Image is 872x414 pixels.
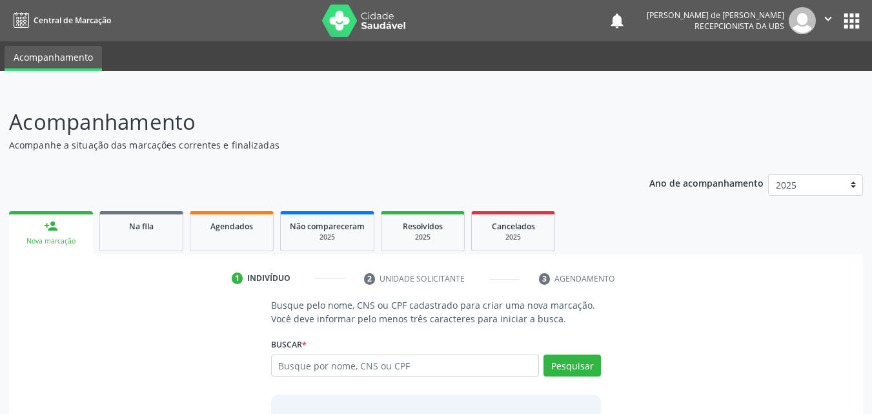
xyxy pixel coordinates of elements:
div: 1 [232,273,243,284]
a: Acompanhamento [5,46,102,71]
p: Acompanhamento [9,106,607,138]
div: 2025 [390,233,455,242]
span: Central de Marcação [34,15,111,26]
i:  [821,12,835,26]
p: Busque pelo nome, CNS ou CPF cadastrado para criar uma nova marcação. Você deve informar pelo men... [271,298,602,326]
div: Indivíduo [247,273,290,284]
input: Busque por nome, CNS ou CPF [271,355,540,377]
button: Pesquisar [543,355,601,377]
div: Nova marcação [18,236,84,246]
button: notifications [608,12,626,30]
p: Ano de acompanhamento [649,174,764,191]
div: [PERSON_NAME] de [PERSON_NAME] [647,10,784,21]
div: person_add [44,219,58,233]
span: Cancelados [492,221,535,232]
a: Central de Marcação [9,10,111,31]
label: Buscar [271,335,307,355]
button: apps [840,10,863,32]
div: 2025 [481,233,545,242]
span: Agendados [210,221,253,232]
p: Acompanhe a situação das marcações correntes e finalizadas [9,138,607,152]
img: img [789,7,816,34]
span: Recepcionista da UBS [695,21,784,32]
span: Na fila [129,221,154,232]
button:  [816,7,840,34]
span: Não compareceram [290,221,365,232]
span: Resolvidos [403,221,443,232]
div: 2025 [290,233,365,242]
